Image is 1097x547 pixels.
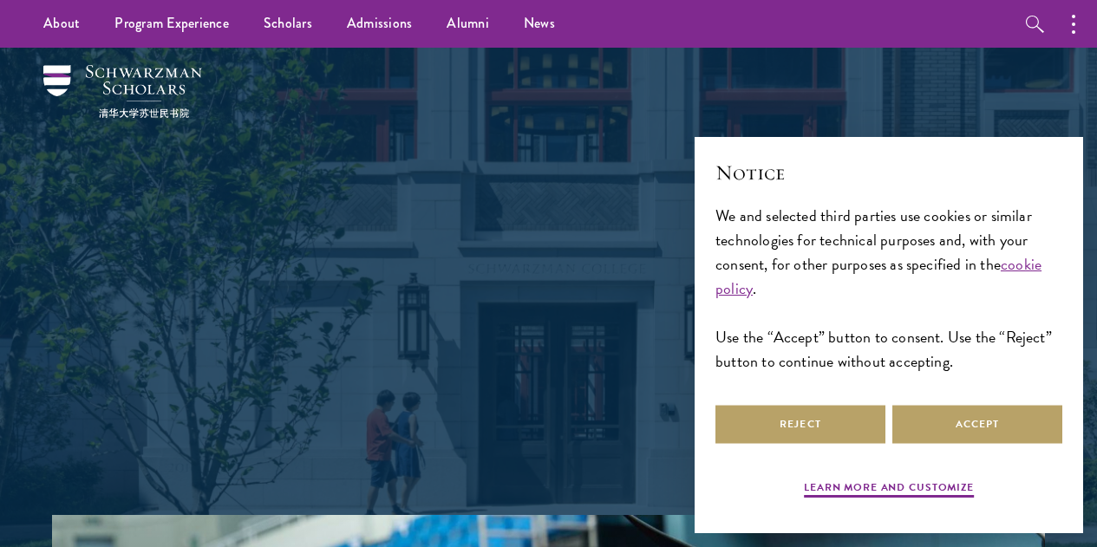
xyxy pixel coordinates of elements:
[715,204,1062,374] div: We and selected third parties use cookies or similar technologies for technical purposes and, wit...
[715,405,885,444] button: Reject
[43,65,202,118] img: Schwarzman Scholars
[715,252,1041,300] a: cookie policy
[892,405,1062,444] button: Accept
[804,479,974,500] button: Learn more and customize
[715,158,1062,187] h2: Notice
